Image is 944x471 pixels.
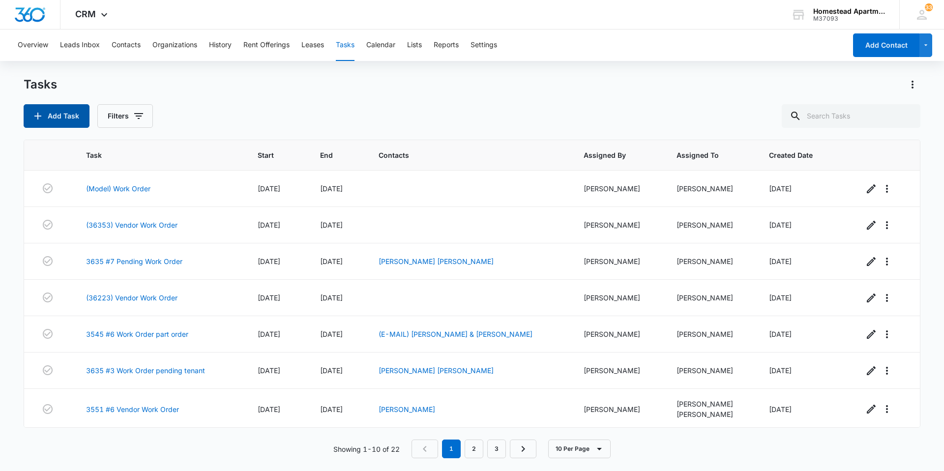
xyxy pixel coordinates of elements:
span: End [320,150,341,160]
span: [DATE] [258,257,280,265]
div: [PERSON_NAME] [677,293,745,303]
div: [PERSON_NAME] [584,220,652,230]
span: [DATE] [769,330,792,338]
span: [DATE] [258,221,280,229]
button: Add Task [24,104,89,128]
a: (36353) Vendor Work Order [86,220,177,230]
span: Contacts [379,150,546,160]
span: [DATE] [320,405,343,413]
button: Leases [301,29,324,61]
a: [PERSON_NAME] [PERSON_NAME] [379,257,494,265]
input: Search Tasks [782,104,920,128]
button: Settings [471,29,497,61]
a: Page 3 [487,440,506,458]
span: [DATE] [320,257,343,265]
button: Filters [97,104,153,128]
a: (Model) Work Order [86,183,150,194]
a: 3545 #6 Work Order part order [86,329,188,339]
div: account id [813,15,885,22]
span: [DATE] [769,366,792,375]
span: [DATE] [258,366,280,375]
button: Calendar [366,29,395,61]
nav: Pagination [412,440,536,458]
button: 10 Per Page [548,440,611,458]
span: Task [86,150,220,160]
a: (36223) Vendor Work Order [86,293,177,303]
span: Assigned To [677,150,731,160]
button: Rent Offerings [243,29,290,61]
button: Actions [905,77,920,92]
a: Next Page [510,440,536,458]
div: [PERSON_NAME] [584,404,652,414]
span: [DATE] [769,221,792,229]
a: 3635 #7 Pending Work Order [86,256,182,266]
button: Overview [18,29,48,61]
div: [PERSON_NAME] [584,183,652,194]
span: CRM [75,9,96,19]
span: [DATE] [258,294,280,302]
button: Add Contact [853,33,919,57]
div: [PERSON_NAME] [584,365,652,376]
button: Leads Inbox [60,29,100,61]
span: [DATE] [320,184,343,193]
span: [DATE] [320,366,343,375]
a: (E-MAIL) [PERSON_NAME] & [PERSON_NAME] [379,330,532,338]
span: [DATE] [258,184,280,193]
button: History [209,29,232,61]
span: [DATE] [320,221,343,229]
button: Reports [434,29,459,61]
div: [PERSON_NAME] [584,329,652,339]
a: 3635 #3 Work Order pending tenant [86,365,205,376]
div: [PERSON_NAME] [677,409,745,419]
span: Created Date [769,150,826,160]
button: Lists [407,29,422,61]
p: Showing 1-10 of 22 [333,444,400,454]
div: notifications count [925,3,933,11]
div: [PERSON_NAME] [584,256,652,266]
a: [PERSON_NAME] [PERSON_NAME] [379,366,494,375]
div: [PERSON_NAME] [677,399,745,409]
button: Tasks [336,29,354,61]
span: [DATE] [258,405,280,413]
a: [PERSON_NAME] [379,405,435,413]
span: Assigned By [584,150,638,160]
button: Organizations [152,29,197,61]
span: 33 [925,3,933,11]
div: [PERSON_NAME] [677,256,745,266]
span: [DATE] [258,330,280,338]
span: [DATE] [769,184,792,193]
span: [DATE] [320,330,343,338]
span: [DATE] [320,294,343,302]
span: [DATE] [769,405,792,413]
em: 1 [442,440,461,458]
div: [PERSON_NAME] [677,329,745,339]
h1: Tasks [24,77,57,92]
div: [PERSON_NAME] [584,293,652,303]
span: [DATE] [769,294,792,302]
div: [PERSON_NAME] [677,365,745,376]
div: [PERSON_NAME] [677,220,745,230]
div: [PERSON_NAME] [677,183,745,194]
div: account name [813,7,885,15]
a: 3551 #6 Vendor Work Order [86,404,179,414]
span: [DATE] [769,257,792,265]
button: Contacts [112,29,141,61]
a: Page 2 [465,440,483,458]
span: Start [258,150,282,160]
